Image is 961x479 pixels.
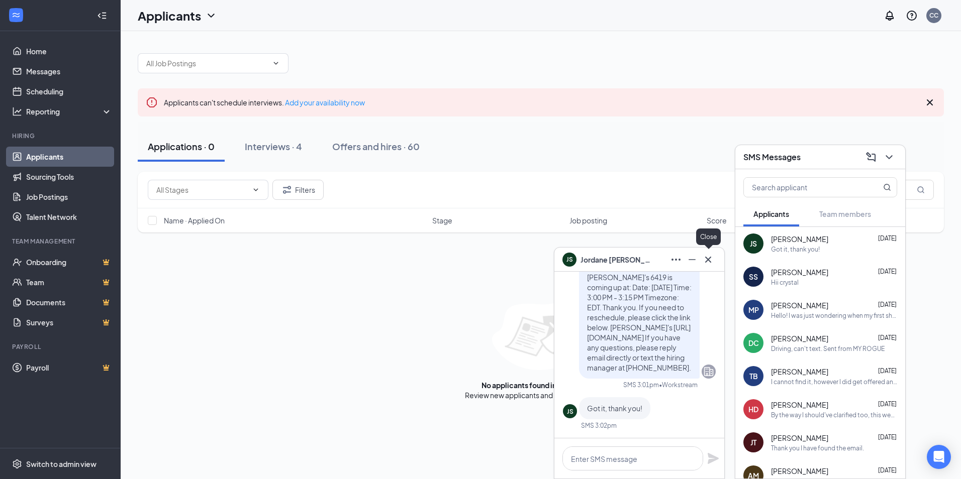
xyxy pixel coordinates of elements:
[12,237,110,246] div: Team Management
[748,338,759,348] div: DC
[26,357,112,378] a: PayrollCrown
[164,215,225,225] span: Name · Applied On
[878,234,897,242] span: [DATE]
[97,11,107,21] svg: Collapse
[659,381,698,389] span: • Workstream
[707,215,727,225] span: Score
[707,452,719,464] svg: Plane
[148,140,215,153] div: Applications · 0
[771,411,897,419] div: By the way I should've clarified too, this weekend the every other weekend thing starts so this w...
[12,459,22,469] svg: Settings
[924,96,936,108] svg: Cross
[819,209,871,218] span: Team members
[26,167,112,187] a: Sourcing Tools
[26,312,112,332] a: SurveysCrown
[465,390,617,400] div: Review new applicants and manage next steps
[771,433,828,443] span: [PERSON_NAME]
[26,187,112,207] a: Job Postings
[26,207,112,227] a: Talent Network
[771,378,897,386] div: I cannot find it, however I did get offered another position elsewhere so I believe I will be tak...
[138,7,201,24] h1: Applicants
[581,421,617,430] div: SMS 3:02pm
[285,98,365,107] a: Add your availability now
[482,380,600,390] div: No applicants found in applications
[146,96,158,108] svg: Error
[492,303,590,370] img: empty-state
[26,61,112,81] a: Messages
[744,178,863,197] input: Search applicant
[205,10,217,22] svg: ChevronDown
[749,371,758,381] div: TB
[771,234,828,244] span: [PERSON_NAME]
[668,252,684,268] button: Ellipses
[272,180,324,200] button: Filter Filters
[26,147,112,167] a: Applicants
[245,140,302,153] div: Interviews · 4
[883,183,891,191] svg: MagnifyingGlass
[878,400,897,408] span: [DATE]
[26,252,112,272] a: OnboardingCrown
[252,186,260,194] svg: ChevronDown
[750,437,756,447] div: JT
[906,10,918,22] svg: QuestionInfo
[272,59,280,67] svg: ChevronDown
[26,41,112,61] a: Home
[700,252,716,268] button: Cross
[670,254,682,266] svg: Ellipses
[686,254,698,266] svg: Minimize
[771,278,799,287] div: Hii crystal
[771,367,828,377] span: [PERSON_NAME]
[623,381,659,389] div: SMS 3:01pm
[703,366,715,378] svg: Company
[432,215,452,225] span: Stage
[567,407,573,416] div: JS
[156,184,248,195] input: All Stages
[26,272,112,292] a: TeamCrown
[878,466,897,474] span: [DATE]
[684,252,700,268] button: Minimize
[753,209,789,218] span: Applicants
[771,245,820,254] div: Got it, thank you!
[26,459,97,469] div: Switch to admin view
[748,305,759,315] div: MP
[26,81,112,101] a: Scheduling
[878,334,897,341] span: [DATE]
[743,152,801,163] h3: SMS Messages
[878,301,897,308] span: [DATE]
[771,311,897,320] div: Hello! I was just wondering when my first shift was?
[771,344,885,353] div: Driving, can't text. Sent from MY ROGUE
[771,333,828,343] span: [PERSON_NAME]
[164,98,365,107] span: Applicants can't schedule interviews.
[11,10,21,20] svg: WorkstreamLogo
[878,268,897,275] span: [DATE]
[748,404,758,414] div: HD
[12,342,110,351] div: Payroll
[750,238,757,249] div: JS
[26,292,112,312] a: DocumentsCrown
[146,58,268,69] input: All Job Postings
[771,466,828,476] span: [PERSON_NAME]
[702,254,714,266] svg: Cross
[12,132,110,140] div: Hiring
[884,10,896,22] svg: Notifications
[878,433,897,441] span: [DATE]
[749,272,758,282] div: SS
[883,151,895,163] svg: ChevronDown
[587,404,642,413] span: Got it, thank you!
[696,228,721,245] div: Close
[771,444,864,452] div: Thank you I have found the email.
[863,149,879,165] button: ComposeMessage
[865,151,877,163] svg: ComposeMessage
[881,149,897,165] button: ChevronDown
[26,106,113,116] div: Reporting
[878,367,897,375] span: [DATE]
[771,400,828,410] span: [PERSON_NAME]
[12,106,22,116] svg: Analysis
[281,184,293,196] svg: Filter
[929,11,938,20] div: CC
[581,254,651,265] span: Jordane [PERSON_NAME]
[569,215,607,225] span: Job posting
[771,267,828,277] span: [PERSON_NAME]
[917,186,925,194] svg: MagnifyingGlass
